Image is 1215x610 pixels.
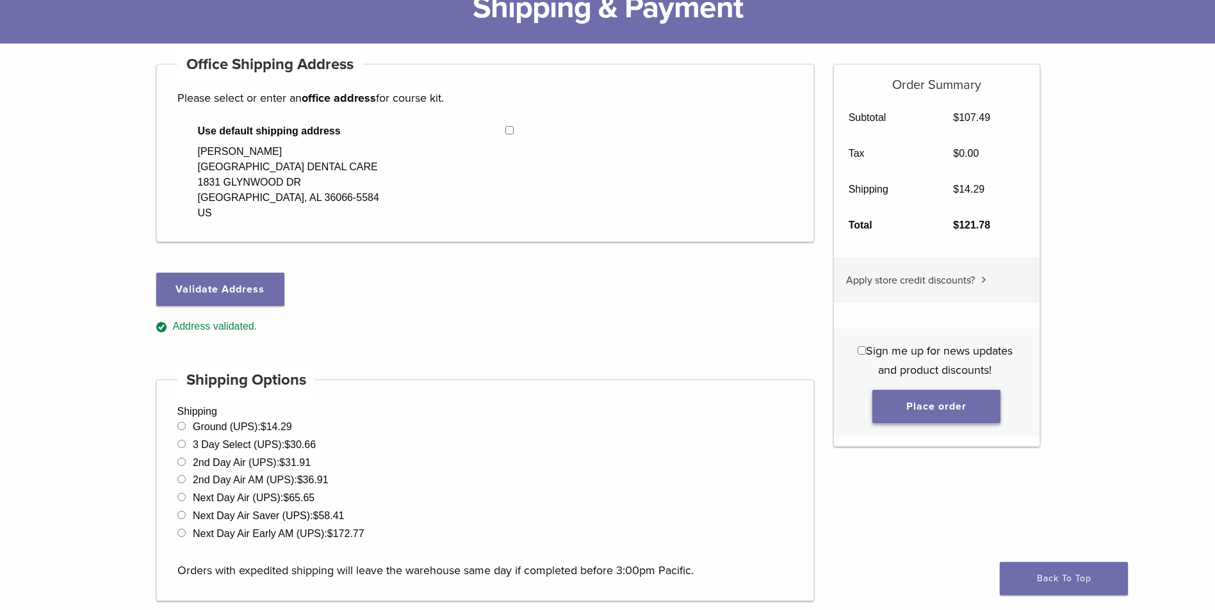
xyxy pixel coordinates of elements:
[193,492,314,503] label: Next Day Air (UPS):
[177,365,316,396] h4: Shipping Options
[953,148,979,159] bdi: 0.00
[953,184,959,195] span: $
[302,91,376,105] strong: office address
[866,344,1013,377] span: Sign me up for news updates and product discounts!
[193,510,345,521] label: Next Day Air Saver (UPS):
[156,319,815,335] div: Address validated.
[313,510,319,521] span: $
[193,528,364,539] label: Next Day Air Early AM (UPS):
[953,220,990,230] bdi: 121.78
[261,421,266,432] span: $
[156,273,284,306] button: Validate Address
[284,439,290,450] span: $
[953,112,959,123] span: $
[981,277,986,283] img: caret.svg
[193,457,311,468] label: 2nd Day Air (UPS):
[953,184,984,195] bdi: 14.29
[283,492,289,503] span: $
[193,439,316,450] label: 3 Day Select (UPS):
[279,457,285,468] span: $
[279,457,311,468] bdi: 31.91
[297,474,329,485] bdi: 36.91
[953,220,959,230] span: $
[177,88,794,108] p: Please select or enter an for course kit.
[261,421,292,432] bdi: 14.29
[284,439,316,450] bdi: 30.66
[858,346,866,355] input: Sign me up for news updates and product discounts!
[198,144,379,221] div: [PERSON_NAME] [GEOGRAPHIC_DATA] DENTAL CARE 1831 GLYNWOOD DR [GEOGRAPHIC_DATA], AL 36066-5584 US
[834,136,939,172] th: Tax
[327,528,364,539] bdi: 172.77
[846,274,975,287] span: Apply store credit discounts?
[327,528,333,539] span: $
[198,124,506,139] span: Use default shipping address
[193,474,329,485] label: 2nd Day Air AM (UPS):
[953,148,959,159] span: $
[834,172,939,207] th: Shipping
[193,421,292,432] label: Ground (UPS):
[177,542,794,580] p: Orders with expedited shipping will leave the warehouse same day if completed before 3:00pm Pacific.
[156,380,815,601] div: Shipping
[297,474,303,485] span: $
[834,207,939,243] th: Total
[1000,562,1128,595] a: Back To Top
[177,49,363,80] h4: Office Shipping Address
[834,100,939,136] th: Subtotal
[872,390,1000,423] button: Place order
[953,112,990,123] bdi: 107.49
[283,492,314,503] bdi: 65.65
[313,510,345,521] bdi: 58.41
[834,65,1040,93] h5: Order Summary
